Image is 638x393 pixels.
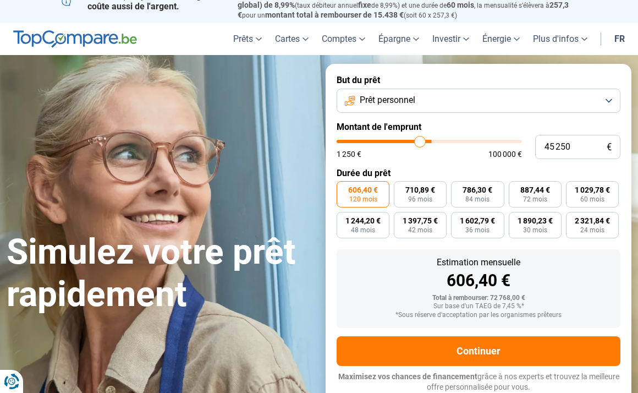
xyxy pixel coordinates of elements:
span: 60 mois [580,196,604,203]
div: v 4.0.25 [31,18,54,26]
label: Montant de l'emprunt [337,122,620,132]
button: Continuer [337,336,620,366]
span: 48 mois [351,227,375,233]
button: Prêt personnel [337,89,620,113]
div: Total à rembourser: 72 768,00 € [345,294,612,302]
span: 72 mois [523,196,547,203]
label: Durée du prêt [337,168,620,178]
div: Estimation mensuelle [345,258,612,267]
a: Prêts [227,23,268,55]
span: montant total à rembourser de 15.438 € [265,10,404,19]
div: Domain: [DOMAIN_NAME] [29,29,121,37]
span: 257,3 € [238,1,569,19]
span: 1 602,79 € [460,217,495,225]
a: Investir [426,23,476,55]
img: tab_keywords_by_traffic_grey.svg [109,64,118,73]
span: 1 250 € [337,150,361,158]
span: 30 mois [523,227,547,233]
img: logo_orange.svg [18,18,26,26]
span: 606,40 € [348,186,378,194]
span: 1 244,20 € [345,217,381,225]
span: € [607,143,612,152]
span: 24 mois [580,227,604,233]
span: 84 mois [465,196,490,203]
span: 60 mois [447,1,474,9]
a: Plus d'infos [526,23,594,55]
label: But du prêt [337,75,620,85]
span: Prêt personnel [360,94,415,106]
a: Énergie [476,23,526,55]
span: 42 mois [408,227,432,233]
span: 100 000 € [488,150,522,158]
a: Comptes [315,23,372,55]
span: Maximisez vos chances de financement [338,372,477,381]
div: *Sous réserve d'acceptation par les organismes prêteurs [345,312,612,319]
img: tab_domain_overview_orange.svg [30,64,38,73]
div: Sur base d'un TAEG de 7,45 %* [345,303,612,310]
img: TopCompare [13,30,137,48]
span: 1 397,75 € [403,217,438,225]
span: 1 890,23 € [518,217,553,225]
a: Épargne [372,23,426,55]
span: fixe [358,1,371,9]
a: Cartes [268,23,315,55]
div: Keywords by Traffic [122,65,185,72]
span: 96 mois [408,196,432,203]
span: 1 029,78 € [575,186,610,194]
div: 606,40 € [345,272,612,289]
span: 887,44 € [520,186,550,194]
img: website_grey.svg [18,29,26,37]
a: fr [608,23,631,55]
span: 36 mois [465,227,490,233]
span: 120 mois [349,196,377,203]
span: 710,89 € [405,186,435,194]
div: Domain Overview [42,65,98,72]
span: 786,30 € [463,186,492,194]
h1: Simulez votre prêt rapidement [7,231,312,316]
p: grâce à nos experts et trouvez la meilleure offre personnalisée pour vous. [337,372,620,393]
span: 2 321,84 € [575,217,610,225]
